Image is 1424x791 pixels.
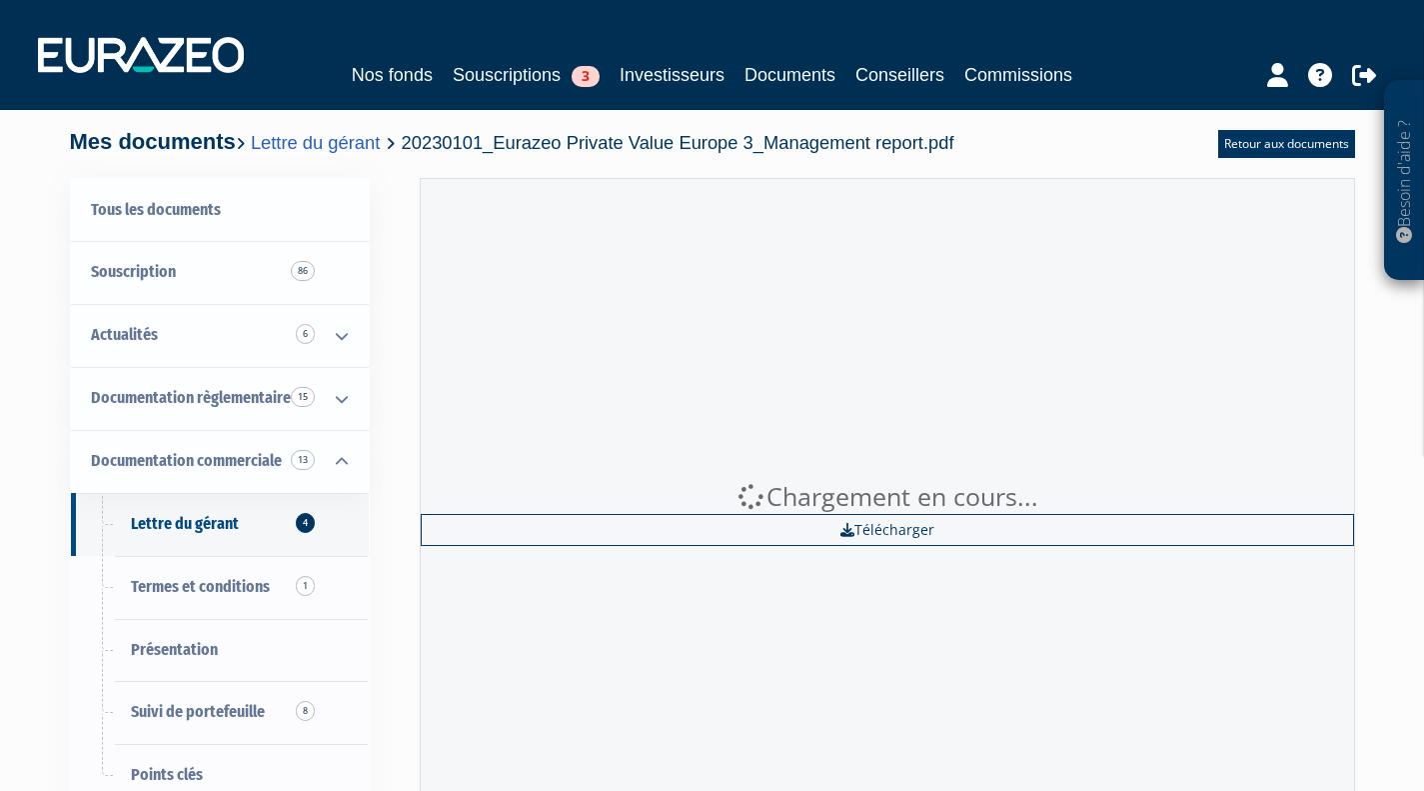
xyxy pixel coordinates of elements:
span: 13 [291,450,315,470]
a: Documentation règlementaire 15 [71,367,369,430]
span: 4 [296,513,315,533]
span: 1 [296,576,315,596]
span: 3 [572,66,600,87]
span: Actualités [91,325,158,344]
div: Chargement en cours... [421,479,1354,515]
span: Présentation [131,640,218,659]
a: Investisseurs [620,61,724,89]
a: Suivi de portefeuille8 [71,681,369,744]
h4: Mes documents [70,130,954,154]
span: Suivi de portefeuille [131,702,265,721]
span: 6 [296,324,315,344]
span: 86 [291,261,315,281]
span: 15 [291,387,315,407]
a: Télécharger [421,514,1354,546]
a: Tous les documents [71,179,369,242]
a: Présentation [71,619,369,682]
a: Lettre du gérant4 [71,493,369,556]
span: Souscription [91,262,176,281]
a: Documents [744,61,835,89]
span: Points clés [131,765,203,784]
span: Termes et conditions [131,577,270,596]
a: Conseillers [855,61,944,89]
p: Besoin d'aide ? [1393,91,1416,271]
a: Retour aux documents [1218,130,1355,158]
a: Termes et conditions1 [71,556,369,619]
a: Lettre du gérant [251,132,380,153]
a: Documentation commerciale 13 [71,430,369,493]
a: Commissions [964,61,1072,89]
span: Documentation commerciale [91,451,282,470]
a: Nos fonds [352,61,433,89]
span: 8 [296,701,315,721]
a: Souscriptions3 [453,61,600,89]
span: Lettre du gérant [131,514,239,533]
img: 1732889491-logotype_eurazeo_blanc_rvb.png [38,37,244,73]
span: 20230101_Eurazeo Private Value Europe 3_Management report.pdf [402,132,954,153]
a: Actualités 6 [71,304,369,367]
a: Souscription86 [71,241,369,304]
span: Documentation règlementaire [91,388,291,407]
